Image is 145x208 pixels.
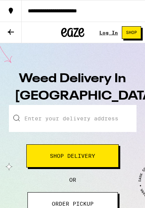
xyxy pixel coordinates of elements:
[69,177,76,183] span: OR
[52,201,94,206] span: ORDER PICKUP
[15,70,131,105] h1: Weed Delivery In
[9,105,136,132] input: Enter your delivery address
[50,153,95,159] span: Shop Delivery
[126,30,137,35] span: Shop
[26,144,119,167] button: Shop Delivery
[99,30,118,35] a: Log In
[118,26,145,39] a: Shop
[122,26,141,39] button: Shop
